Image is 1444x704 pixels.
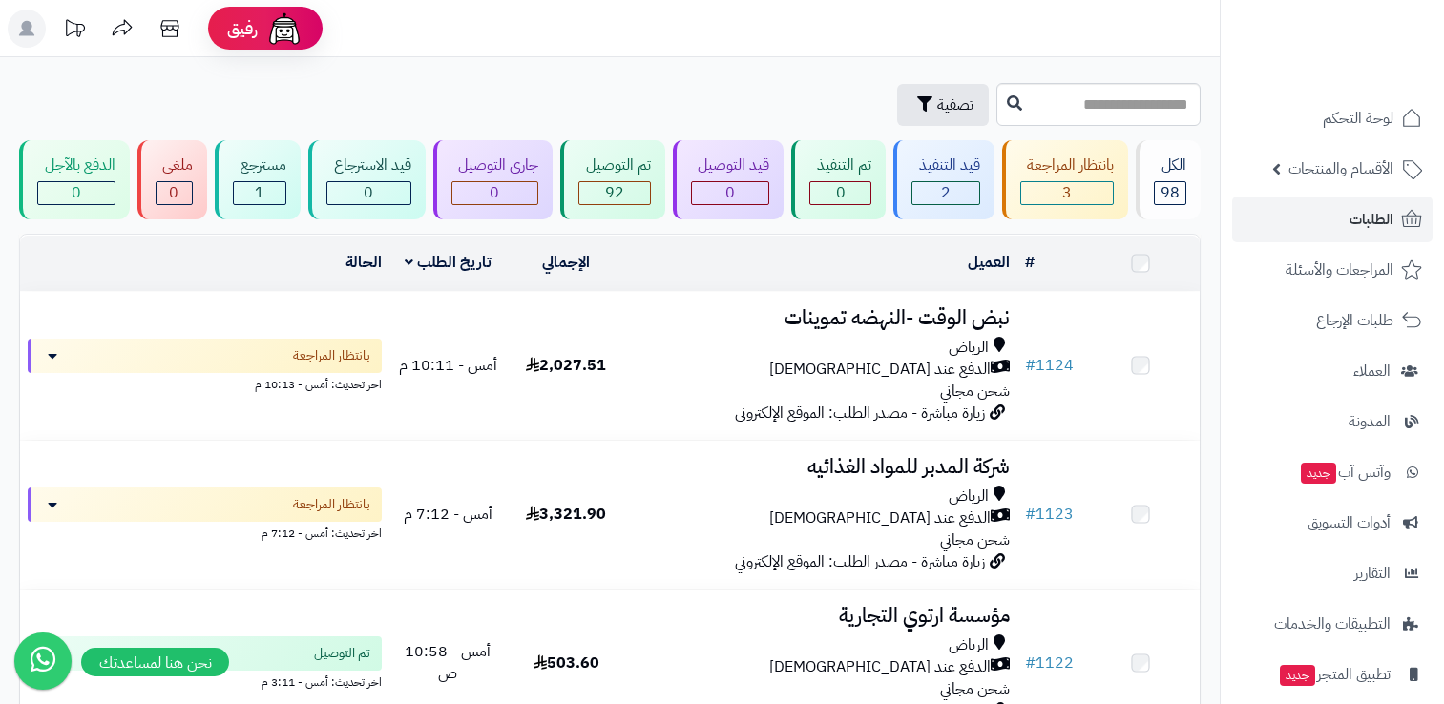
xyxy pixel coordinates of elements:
div: 0 [38,182,115,204]
a: تحديثات المنصة [51,10,98,52]
a: الكل98 [1132,140,1204,219]
a: وآتس آبجديد [1232,449,1433,495]
div: 0 [157,182,193,204]
a: الدفع بالآجل 0 [15,140,134,219]
a: طلبات الإرجاع [1232,298,1433,343]
a: #1122 [1025,652,1074,674]
a: المراجعات والأسئلة [1232,247,1433,293]
span: جديد [1280,665,1315,686]
span: # [1025,503,1036,526]
div: الدفع بالآجل [37,155,115,176]
a: تم التوصيل 92 [556,140,669,219]
a: بانتظار المراجعة 3 [998,140,1133,219]
span: شحن مجاني [940,528,1010,551]
div: 92 [579,182,650,204]
span: الرياض [949,634,989,656]
span: بانتظار المراجعة [293,495,370,514]
span: 503.60 [534,652,599,674]
span: الدفع عند [DEMOGRAPHIC_DATA] [769,656,991,678]
span: 98 [1161,181,1180,204]
a: قيد التوصيل 0 [669,140,788,219]
span: وآتس آب [1299,459,1391,486]
span: الطلبات [1350,206,1393,233]
span: لوحة التحكم [1323,105,1393,132]
span: 0 [169,181,178,204]
a: المدونة [1232,399,1433,445]
span: أمس - 10:58 ص [405,640,491,685]
a: ملغي 0 [134,140,212,219]
span: 2,027.51 [526,354,606,377]
a: تطبيق المتجرجديد [1232,652,1433,697]
div: تم التنفيذ [809,155,871,176]
img: logo-2.png [1314,14,1426,54]
span: 0 [836,181,846,204]
span: 0 [490,181,499,204]
span: 1 [255,181,264,204]
div: مسترجع [233,155,286,176]
a: تم التنفيذ 0 [787,140,889,219]
span: تم التوصيل [314,644,370,663]
a: قيد التنفيذ 2 [889,140,998,219]
div: قيد التوصيل [691,155,770,176]
div: ملغي [156,155,194,176]
span: تصفية [937,93,973,116]
span: 92 [605,181,624,204]
div: 0 [810,182,870,204]
span: شحن مجاني [940,677,1010,700]
a: التطبيقات والخدمات [1232,601,1433,647]
div: 0 [452,182,538,204]
a: #1124 [1025,354,1074,377]
div: 0 [327,182,410,204]
span: طلبات الإرجاع [1316,307,1393,334]
button: تصفية [897,84,989,126]
div: بانتظار المراجعة [1020,155,1115,176]
span: العملاء [1353,358,1391,384]
span: المدونة [1349,408,1391,435]
span: 0 [364,181,373,204]
span: بانتظار المراجعة [293,346,370,365]
a: الحالة [345,251,382,274]
a: مسترجع 1 [211,140,304,219]
span: الأقسام والمنتجات [1288,155,1393,182]
span: أمس - 7:12 م [404,503,492,526]
a: الطلبات [1232,197,1433,242]
h3: مؤسسة ارتوي التجارية [633,605,1011,627]
span: تطبيق المتجر [1278,661,1391,688]
div: تم التوصيل [578,155,651,176]
a: #1123 [1025,503,1074,526]
a: قيد الاسترجاع 0 [304,140,429,219]
span: الرياض [949,337,989,359]
span: جديد [1301,463,1336,484]
div: الكل [1154,155,1186,176]
span: التطبيقات والخدمات [1274,611,1391,637]
div: اخر تحديث: أمس - 10:13 م [28,373,382,393]
div: قيد التنفيذ [911,155,980,176]
span: 0 [725,181,735,204]
span: شحن مجاني [940,380,1010,403]
a: لوحة التحكم [1232,95,1433,141]
span: 3 [1062,181,1072,204]
span: الدفع عند [DEMOGRAPHIC_DATA] [769,507,991,529]
a: جاري التوصيل 0 [429,140,557,219]
span: 0 [72,181,81,204]
a: العميل [968,251,1010,274]
span: أمس - 10:11 م [399,354,497,377]
span: 2 [941,181,951,204]
span: الدفع عند [DEMOGRAPHIC_DATA] [769,359,991,381]
span: الرياض [949,486,989,507]
span: # [1025,354,1036,377]
span: رفيق [227,17,258,40]
span: # [1025,652,1036,674]
span: المراجعات والأسئلة [1286,257,1393,283]
span: التقارير [1354,560,1391,587]
div: 1 [234,182,285,204]
a: أدوات التسويق [1232,500,1433,546]
div: اخر تحديث: أمس - 3:11 م [28,671,382,691]
a: الإجمالي [542,251,590,274]
span: أدوات التسويق [1308,509,1391,536]
a: العملاء [1232,348,1433,394]
div: 2 [912,182,979,204]
div: اخر تحديث: أمس - 7:12 م [28,522,382,542]
a: تاريخ الطلب [405,251,492,274]
img: ai-face.png [265,10,303,48]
